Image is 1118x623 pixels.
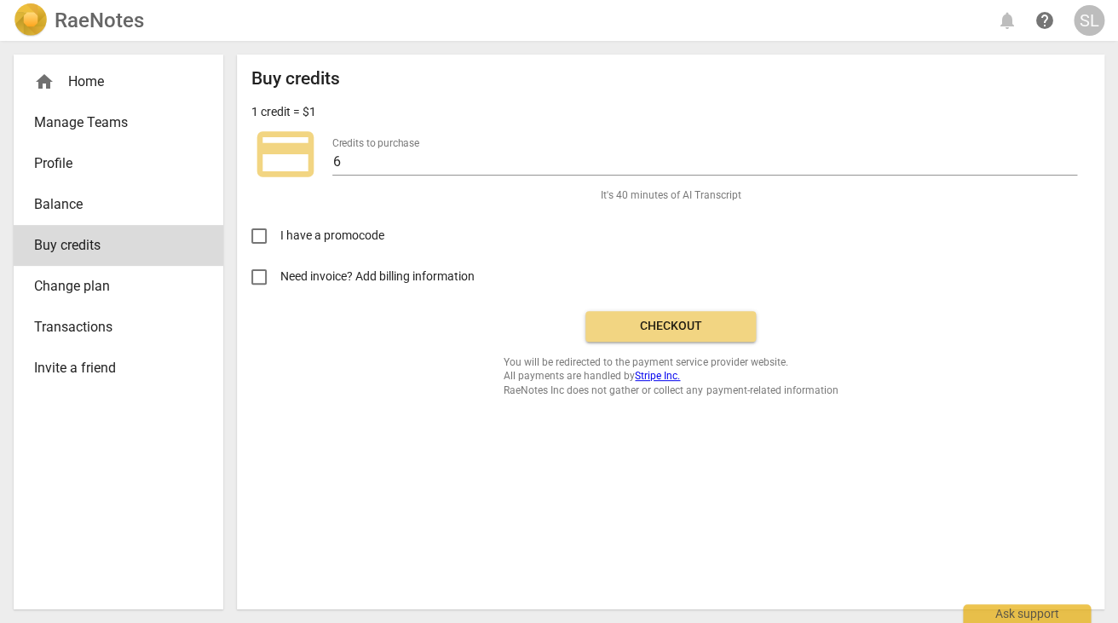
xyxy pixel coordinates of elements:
div: Home [34,72,189,92]
button: Checkout [585,311,756,342]
img: Logo [14,3,48,37]
span: Change plan [34,276,189,297]
a: Change plan [14,266,223,307]
span: credit_card [251,120,319,188]
span: Buy credits [34,235,189,256]
span: You will be redirected to the payment service provider website. All payments are handled by RaeNo... [504,355,838,398]
a: Buy credits [14,225,223,266]
div: Home [14,61,223,102]
span: I have a promocode [279,227,383,245]
span: It's 40 minutes of AI Transcript [601,188,741,203]
span: Invite a friend [34,358,189,378]
a: Manage Teams [14,102,223,143]
h2: Buy credits [251,68,339,89]
a: LogoRaeNotes [14,3,144,37]
span: home [34,72,55,92]
a: Profile [14,143,223,184]
span: Balance [34,194,189,215]
label: Credits to purchase [332,138,419,148]
a: Help [1029,5,1060,36]
span: help [1034,10,1055,31]
button: SL [1074,5,1104,36]
p: 1 credit = $1 [251,103,315,121]
a: Invite a friend [14,348,223,389]
div: Ask support [963,604,1091,623]
a: Stripe Inc. [635,370,680,382]
span: Need invoice? Add billing information [279,268,476,286]
span: Profile [34,153,189,174]
span: Transactions [34,317,189,337]
span: Manage Teams [34,112,189,133]
h2: RaeNotes [55,9,144,32]
a: Transactions [14,307,223,348]
a: Balance [14,184,223,225]
span: Checkout [599,318,742,335]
